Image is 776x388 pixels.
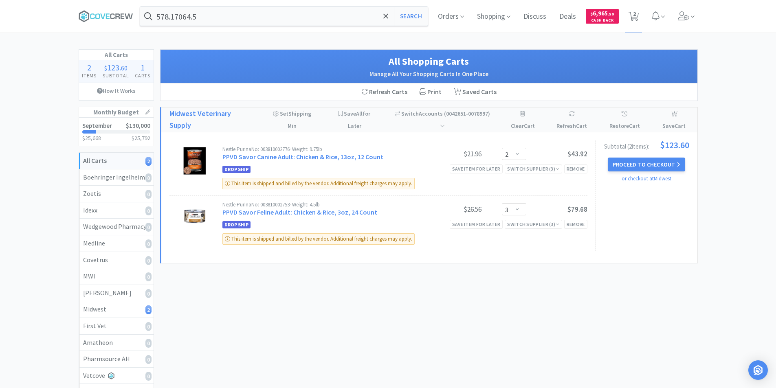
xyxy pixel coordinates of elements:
[145,157,152,166] i: 2
[440,110,490,129] span: ( 0042651-0078997 )
[145,256,152,265] i: 0
[622,175,671,182] a: or checkout at Midwest
[79,83,154,99] a: How It Works
[629,122,640,129] span: Cart
[448,83,503,101] a: Saved Carts
[450,164,503,173] div: Save item for later
[660,140,689,149] span: $123.60
[79,235,154,252] a: Medline0
[134,134,150,142] span: 25,792
[82,123,112,129] h2: September
[520,13,550,20] a: Discuss
[586,5,619,27] a: $6,965.50Cash Back
[564,164,587,173] div: Remove
[79,252,154,269] a: Covetrus0
[79,351,154,368] a: Pharmsource AH0
[121,64,128,72] span: 60
[145,173,152,182] i: 0
[83,271,149,282] div: MWI
[79,72,100,79] h4: Items
[608,158,685,171] button: Proceed to Checkout
[748,360,768,380] div: Open Intercom Messenger
[83,304,149,315] div: Midwest
[83,238,149,249] div: Medline
[591,11,593,17] span: $
[83,370,149,381] div: Vetcove
[420,149,481,159] div: $21.96
[79,153,154,169] a: All Carts2
[507,220,559,228] div: Switch Supplier ( 3 )
[82,134,101,142] span: $25,668
[222,221,251,228] span: Drop Ship
[79,219,154,235] a: Wedgewood Pharmacy0
[83,221,149,232] div: Wedgewood Pharmacy
[554,107,590,132] div: Refresh
[180,147,209,175] img: 36145f6ed4bc4a18977aab0bf8bbacdc_115026.jpeg
[126,122,150,129] span: $130,000
[79,318,154,335] a: First Vet0
[145,339,152,348] i: 0
[625,14,642,21] a: 2
[83,321,149,331] div: First Vet
[524,122,535,129] span: Cart
[420,204,481,214] div: $26.56
[83,338,149,348] div: Amatheon
[659,107,689,132] div: Save
[222,166,251,173] span: Drop Ship
[567,205,587,214] span: $79.68
[145,289,152,298] i: 0
[83,288,149,298] div: [PERSON_NAME]
[607,107,643,132] div: Restore
[145,272,152,281] i: 0
[507,165,559,173] div: Switch Supplier ( 3 )
[145,239,152,248] i: 0
[87,62,91,72] span: 2
[79,118,154,146] a: September$130,000$25,668$25,792
[145,322,152,331] i: 0
[413,83,448,101] div: Print
[576,122,587,129] span: Cart
[79,285,154,302] a: [PERSON_NAME]0
[356,110,363,117] span: All
[222,233,415,245] div: This item is shipped and billed by the vendor. Additional freight charges may apply.
[183,202,206,230] img: f4f2e044dc7d40dba37a0b46432dafc4_115075.jpeg
[79,107,154,118] h1: Monthly Budget
[268,107,316,132] div: Shipping Min
[564,220,587,228] div: Remove
[99,64,132,72] div: .
[141,62,145,72] span: 1
[450,220,503,228] div: Save item for later
[401,110,419,117] span: Switch
[222,178,415,189] div: This item is shipped and billed by the vendor. Additional freight charges may apply.
[140,7,428,26] input: Search by item, sku, manufacturer, ingredient, size...
[79,169,154,186] a: Boehringer Ingelheim0
[169,108,253,132] a: Midwest Veterinary Supply
[132,72,154,79] h4: Carts
[83,172,149,183] div: Boehringer Ingelheim
[591,9,614,17] span: 6,965
[79,335,154,351] a: Amatheon0
[222,153,383,161] a: PPVD Savor Canine Adult: Chicken & Rice, 13oz, 12 Count
[79,368,154,384] a: Vetcove0
[567,149,587,158] span: $43.92
[169,69,689,79] h2: Manage All Your Shopping Carts In One Place
[675,122,686,129] span: Cart
[608,11,614,17] span: . 50
[79,186,154,202] a: Zoetis0
[79,268,154,285] a: MWI0
[145,355,152,364] i: 0
[104,64,107,72] span: $
[344,110,370,129] span: Save for Later
[145,190,152,199] i: 0
[83,189,149,199] div: Zoetis
[145,223,152,232] i: 0
[83,255,149,265] div: Covetrus
[145,206,152,215] i: 0
[83,205,149,216] div: Idexx
[604,140,689,149] div: Subtotal ( 2 item s ):
[280,110,288,117] span: Set
[132,135,150,141] h3: $
[79,202,154,219] a: Idexx0
[169,54,689,69] h1: All Shopping Carts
